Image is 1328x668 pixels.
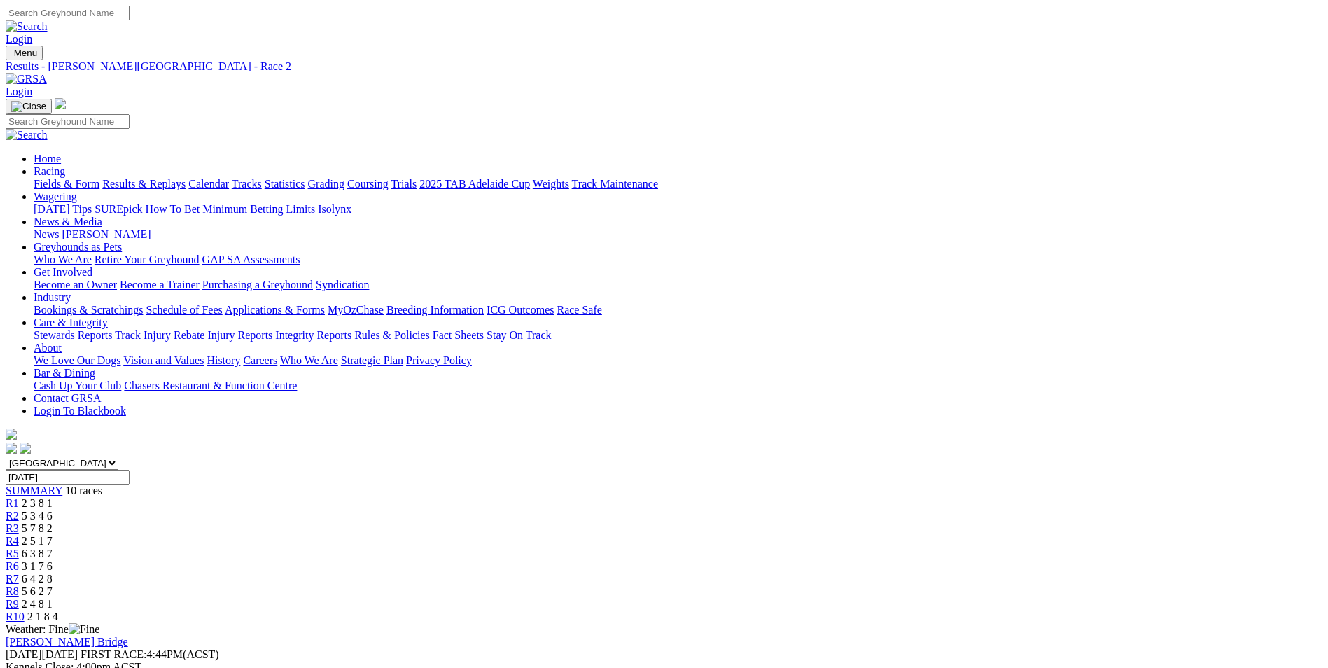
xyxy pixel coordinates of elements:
span: 2 1 8 4 [27,611,58,622]
img: Search [6,129,48,141]
a: Fields & Form [34,178,99,190]
a: Retire Your Greyhound [95,253,200,265]
a: R5 [6,548,19,559]
a: Login [6,85,32,97]
div: Get Involved [34,279,1322,291]
span: R8 [6,585,19,597]
a: Chasers Restaurant & Function Centre [124,380,297,391]
a: Minimum Betting Limits [202,203,315,215]
a: Grading [308,178,344,190]
button: Toggle navigation [6,46,43,60]
a: Race Safe [557,304,601,316]
span: [DATE] [6,648,78,660]
a: Care & Integrity [34,316,108,328]
span: [DATE] [6,648,42,660]
a: Applications & Forms [225,304,325,316]
a: Cash Up Your Club [34,380,121,391]
a: Industry [34,291,71,303]
a: Purchasing a Greyhound [202,279,313,291]
a: R1 [6,497,19,509]
a: R3 [6,522,19,534]
a: Results - [PERSON_NAME][GEOGRAPHIC_DATA] - Race 2 [6,60,1322,73]
a: R9 [6,598,19,610]
a: Racing [34,165,65,177]
a: ICG Outcomes [487,304,554,316]
a: R7 [6,573,19,585]
img: logo-grsa-white.png [6,429,17,440]
span: 2 4 8 1 [22,598,53,610]
div: Industry [34,304,1322,316]
a: Careers [243,354,277,366]
span: 5 3 4 6 [22,510,53,522]
a: Calendar [188,178,229,190]
a: Home [34,153,61,165]
a: How To Bet [146,203,200,215]
a: Who We Are [34,253,92,265]
a: Strategic Plan [341,354,403,366]
a: Tracks [232,178,262,190]
a: [DATE] Tips [34,203,92,215]
input: Search [6,114,130,129]
a: Injury Reports [207,329,272,341]
a: R2 [6,510,19,522]
div: Greyhounds as Pets [34,253,1322,266]
a: [PERSON_NAME] Bridge [6,636,128,648]
a: Track Maintenance [572,178,658,190]
a: SUREpick [95,203,142,215]
a: Fact Sheets [433,329,484,341]
span: Menu [14,48,37,58]
a: Syndication [316,279,369,291]
span: Weather: Fine [6,623,99,635]
a: [PERSON_NAME] [62,228,151,240]
div: Wagering [34,203,1322,216]
img: Search [6,20,48,33]
a: Vision and Values [123,354,204,366]
a: R10 [6,611,25,622]
div: About [34,354,1322,367]
div: Racing [34,178,1322,190]
span: 10 races [65,485,102,496]
span: 2 5 1 7 [22,535,53,547]
span: R6 [6,560,19,572]
span: 3 1 7 6 [22,560,53,572]
a: Contact GRSA [34,392,101,404]
input: Search [6,6,130,20]
a: Login To Blackbook [34,405,126,417]
img: logo-grsa-white.png [55,98,66,109]
a: MyOzChase [328,304,384,316]
a: Results & Replays [102,178,186,190]
a: Stay On Track [487,329,551,341]
a: Privacy Policy [406,354,472,366]
a: SUMMARY [6,485,62,496]
a: Coursing [347,178,389,190]
a: News [34,228,59,240]
a: Bookings & Scratchings [34,304,143,316]
span: 6 4 2 8 [22,573,53,585]
a: Isolynx [318,203,351,215]
img: Close [11,101,46,112]
a: Weights [533,178,569,190]
a: Rules & Policies [354,329,430,341]
img: facebook.svg [6,443,17,454]
a: History [207,354,240,366]
a: Become an Owner [34,279,117,291]
a: Schedule of Fees [146,304,222,316]
a: News & Media [34,216,102,228]
a: R4 [6,535,19,547]
span: 5 7 8 2 [22,522,53,534]
a: Who We Are [280,354,338,366]
a: Statistics [265,178,305,190]
div: Bar & Dining [34,380,1322,392]
button: Toggle navigation [6,99,52,114]
input: Select date [6,470,130,485]
span: FIRST RACE: [81,648,146,660]
img: twitter.svg [20,443,31,454]
a: Bar & Dining [34,367,95,379]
